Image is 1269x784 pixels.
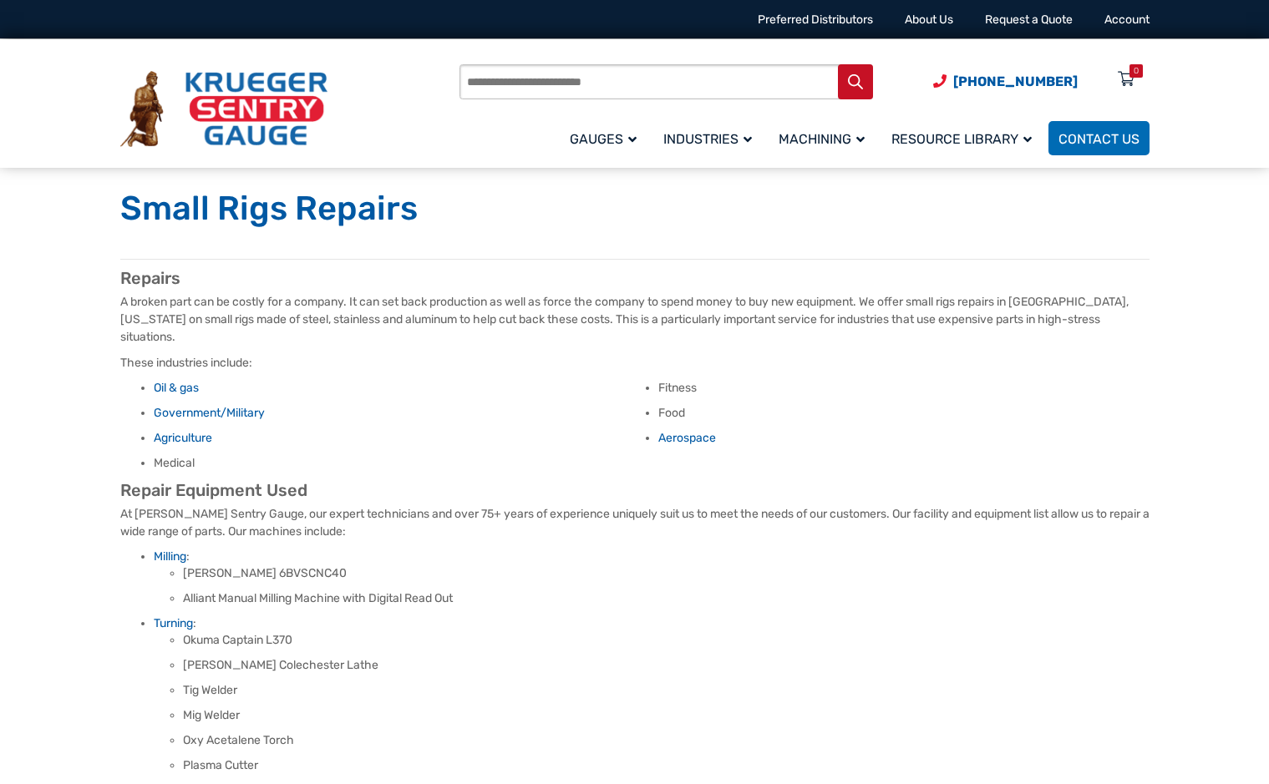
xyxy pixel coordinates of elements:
[183,757,1150,774] li: Plasma Cutter
[154,549,186,564] a: Milling
[1058,131,1140,147] span: Contact Us
[1048,121,1150,155] a: Contact Us
[881,119,1048,158] a: Resource Library
[183,732,1150,749] li: Oxy Acetalene Torch
[120,188,1150,230] h1: Small Rigs Repairs
[154,406,265,420] a: Government/Military
[933,71,1078,92] a: Phone Number (920) 434-8860
[1104,13,1150,27] a: Account
[183,590,1150,607] li: Alliant Manual Milling Machine with Digital Read Out
[154,615,1150,774] li: :
[183,707,1150,724] li: Mig Welder
[183,657,1150,674] li: [PERSON_NAME] Colechester Lathe
[120,268,1150,289] h2: Repairs
[183,682,1150,699] li: Tig Welder
[154,549,1150,607] li: :
[758,13,873,27] a: Preferred Distributors
[183,632,1150,649] li: Okuma Captain L370
[658,405,1150,422] li: Food
[120,354,1150,372] p: These industries include:
[120,505,1150,540] p: At [PERSON_NAME] Sentry Gauge, our expert technicians and over 75+ years of experience uniquely s...
[120,71,327,148] img: Krueger Sentry Gauge
[653,119,769,158] a: Industries
[154,455,645,472] li: Medical
[953,73,1078,89] span: [PHONE_NUMBER]
[120,293,1150,346] p: A broken part can be costly for a company. It can set back production as well as force the compan...
[905,13,953,27] a: About Us
[120,480,1150,501] h2: Repair Equipment Used
[891,131,1032,147] span: Resource Library
[769,119,881,158] a: Machining
[658,380,1150,397] li: Fitness
[570,131,637,147] span: Gauges
[779,131,865,147] span: Machining
[658,431,716,445] a: Aerospace
[985,13,1073,27] a: Request a Quote
[154,381,199,395] a: Oil & gas
[183,565,1150,582] li: [PERSON_NAME] 6BVSCNC40
[560,119,653,158] a: Gauges
[1134,64,1139,78] div: 0
[154,431,212,445] a: Agriculture
[663,131,752,147] span: Industries
[154,616,193,630] a: Turning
